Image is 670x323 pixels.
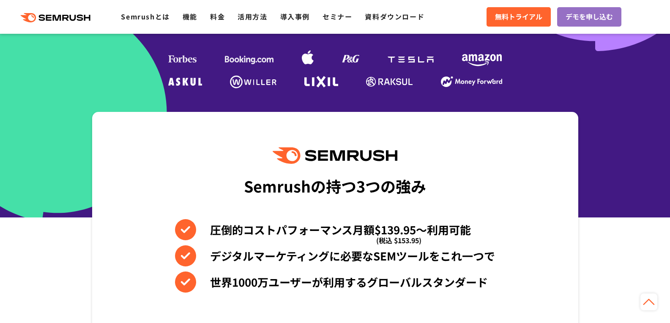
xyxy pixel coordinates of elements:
[244,170,426,201] div: Semrushの持つ3つの強み
[175,219,495,240] li: 圧倒的コストパフォーマンス月額$139.95〜利用可能
[273,147,397,164] img: Semrush
[557,7,621,27] a: デモを申し込む
[495,11,542,22] span: 無料トライアル
[175,245,495,266] li: デジタルマーケティングに必要なSEMツールをこれ一つで
[376,230,421,251] span: (税込 $153.95)
[487,7,551,27] a: 無料トライアル
[280,11,310,22] a: 導入事例
[175,271,495,293] li: 世界1000万ユーザーが利用するグローバルスタンダード
[183,11,197,22] a: 機能
[566,11,613,22] span: デモを申し込む
[238,11,267,22] a: 活用方法
[365,11,424,22] a: 資料ダウンロード
[323,11,352,22] a: セミナー
[121,11,170,22] a: Semrushとは
[210,11,225,22] a: 料金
